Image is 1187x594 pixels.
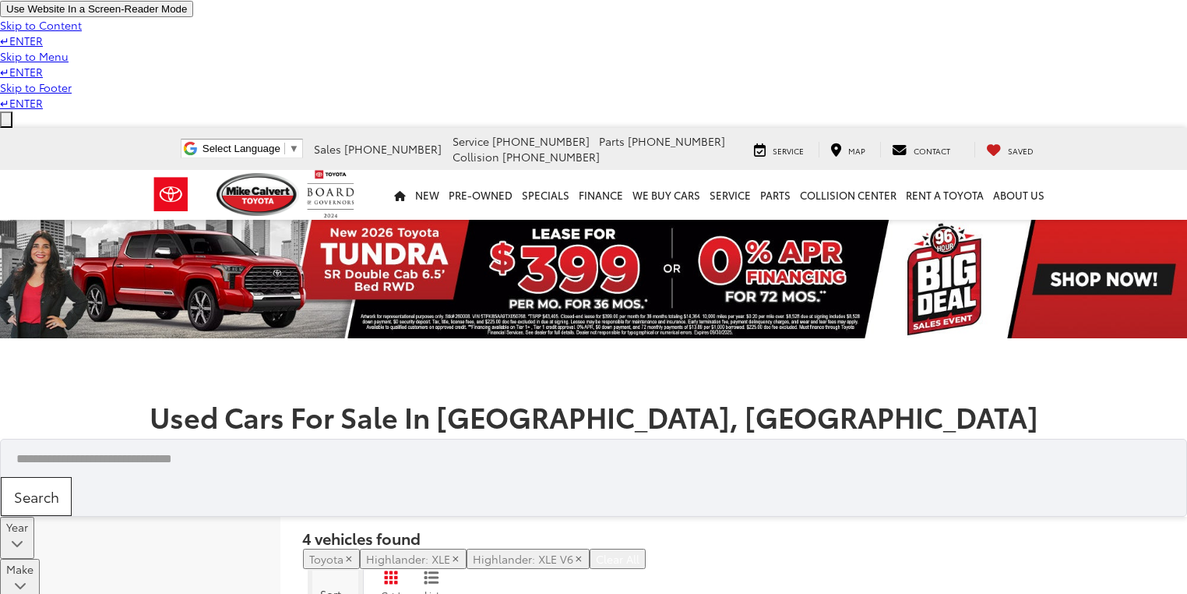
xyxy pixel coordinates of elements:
div: Year [6,535,28,557]
a: Service [705,170,756,220]
span: 4 vehicles found [302,527,421,549]
span: Contact [914,145,950,157]
button: remove Highlander: XLE [360,549,467,569]
div: Year [6,519,28,535]
span: ▼ [289,143,299,154]
a: Collision Center [795,170,901,220]
a: Pre-Owned [444,170,517,220]
span: Select Language [203,143,280,154]
span: ​ [284,143,285,154]
a: Finance [574,170,628,220]
button: remove Highlander: XLE%20V6 [467,549,590,569]
span: [PHONE_NUMBER] [502,149,600,164]
span: Service [453,133,489,149]
button: Clear All [590,549,646,569]
span: Toyota [309,551,343,567]
a: Contact [880,142,962,157]
span: Collision [453,149,499,164]
a: Service [742,142,815,157]
span: Parts [599,133,625,149]
span: Highlander: XLE V6 [473,551,573,567]
a: About Us [988,170,1049,220]
a: New [410,170,444,220]
button: remove Toyota [303,549,360,569]
a: Parts [756,170,795,220]
input: Search by Make, Model, or Keyword [15,444,1186,473]
span: [PHONE_NUMBER] [344,141,442,157]
span: [PHONE_NUMBER] [492,133,590,149]
a: My Saved Vehicles [974,142,1045,157]
img: Mike Calvert Toyota [217,173,299,216]
form: Search by Make, Model, or Keyword [15,440,1186,477]
a: Specials [517,170,574,220]
span: Service [773,145,804,157]
span: Sales [314,141,341,157]
span: [PHONE_NUMBER] [628,133,725,149]
img: Toyota [142,169,200,220]
span: Map [848,145,865,157]
a: WE BUY CARS [628,170,705,220]
div: Make [6,561,33,577]
a: Home [389,170,410,220]
span: Clear All [596,551,639,567]
button: Search [1,477,72,516]
span: Saved [1008,145,1034,157]
a: Map [819,142,877,157]
a: Rent a Toyota [901,170,988,220]
span: Highlander: XLE [366,551,450,567]
a: Select Language​ [203,143,299,154]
